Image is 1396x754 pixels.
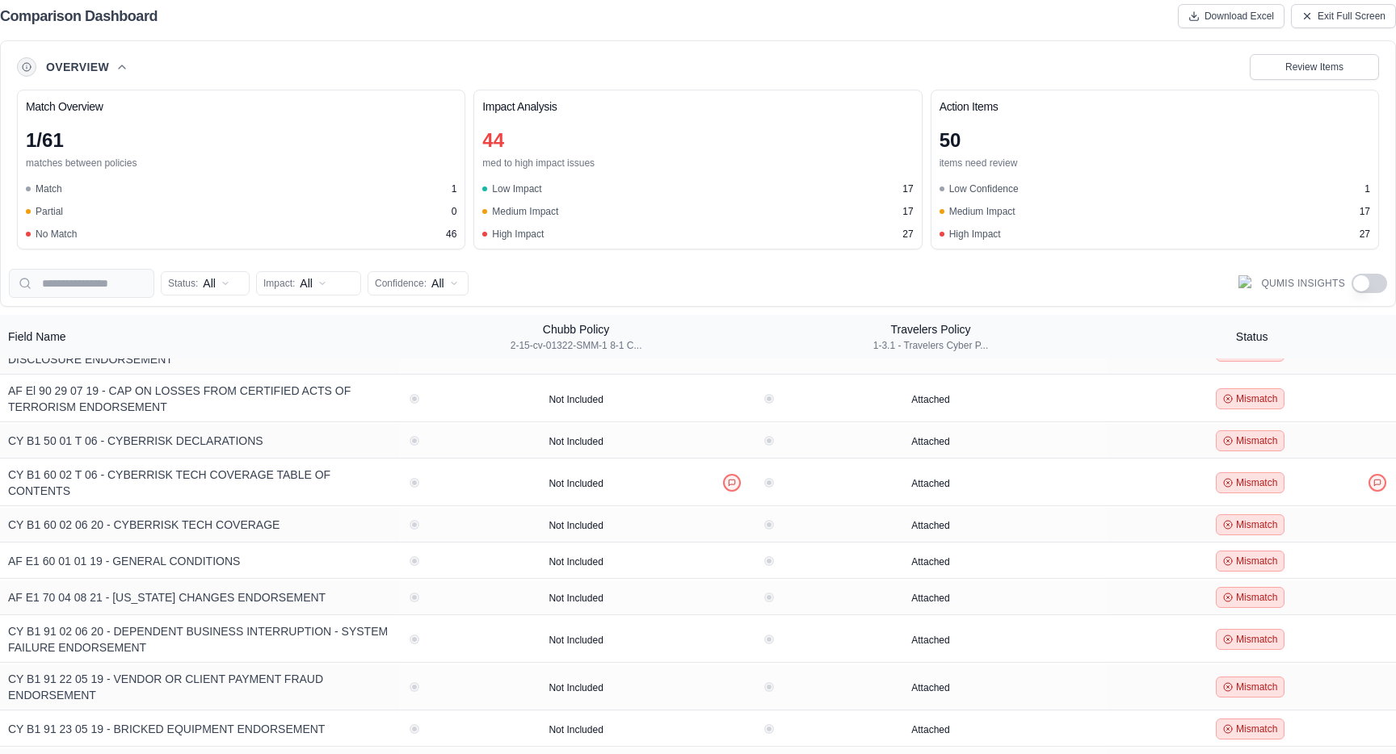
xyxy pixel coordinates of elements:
span: No Match [36,228,77,241]
div: items need review [940,157,1370,170]
span: Mismatch [1236,723,1277,735]
span: 17 [1360,205,1370,218]
button: Status:All [161,271,250,295]
div: 44 [482,128,913,153]
span: Attached [911,635,949,646]
button: View confidence details [767,685,772,689]
span: All [203,275,216,291]
span: Qumis Insights [1261,277,1345,290]
button: View confidence details [412,522,417,527]
button: Marked as inaccurate/not helpful - needs review [723,474,741,492]
button: View confidence details [412,438,417,443]
button: Review Items [1250,54,1379,80]
span: Mismatch [1236,434,1277,447]
span: Not Included [549,478,603,489]
span: Impact: [263,277,295,290]
div: CY B1 91 23 05 19 - BRICKED EQUIPMENT ENDORSEMENT [8,721,391,737]
button: View confidence details [767,480,772,485]
th: Status [1108,315,1396,358]
span: Low Confidence [949,182,1019,195]
button: View confidence details [767,637,772,642]
h3: Match Overview [26,98,456,115]
span: Mismatch [1236,633,1277,646]
span: 0 [452,205,457,218]
span: Not Included [549,682,603,693]
span: 27 [1360,228,1370,241]
span: Not Included [549,436,603,447]
h3: Action Items [940,98,1370,115]
div: 2-15-cv-01322-SMM-1 8-1 C... [511,339,642,352]
span: 27 [902,228,913,241]
span: Attached [911,520,949,531]
div: CY B1 60 02 T 06 - CYBERRISK TECH COVERAGE TABLE OF CONTENTS [8,467,391,499]
div: 50 [940,128,1370,153]
div: 1 / 61 [26,128,456,153]
span: Attached [911,682,949,693]
span: Mismatch [1236,681,1277,693]
span: Mismatch [1236,392,1277,405]
button: View confidence details [412,595,417,600]
span: Mismatch [1236,555,1277,568]
div: AF E1 60 01 01 19 - GENERAL CONDITIONS [8,553,391,569]
div: Chubb Policy [511,321,642,337]
div: CY B1 91 02 06 20 - DEPENDENT BUSINESS INTERRUPTION - SYSTEM FAILURE ENDORSEMENT [8,623,391,656]
button: View confidence details [412,685,417,689]
button: View confidence details [767,595,772,600]
span: Attached [911,556,949,568]
button: Marked as not helpful - needs review [1369,474,1386,492]
div: CY B1 60 02 06 20 - CYBERRISK TECH COVERAGE [8,517,391,533]
span: 17 [902,205,913,218]
span: High Impact [492,228,544,241]
span: Mismatch [1236,591,1277,604]
div: 1-3.1 - Travelers Cyber P... [873,339,989,352]
div: CY B1 91 22 05 19 - VENDOR OR CLIENT PAYMENT FRAUD ENDORSEMENT [8,671,391,703]
button: View confidence details [412,559,417,563]
button: View confidence details [767,559,772,563]
span: Not Included [549,520,603,531]
span: 46 [446,228,456,241]
span: Confidence: [375,277,427,290]
img: Qumis Logo [1238,275,1255,291]
div: Travelers Policy [873,321,989,337]
span: Review Items [1285,61,1343,73]
button: Confidence:All [368,271,469,295]
span: Status: [168,277,198,290]
span: Attached [911,436,949,447]
button: View confidence details [412,727,417,731]
button: Overview [46,59,128,75]
span: Attached [911,724,949,735]
h3: Impact Analysis [482,98,913,115]
span: Low Impact [492,182,541,195]
span: Attached [911,593,949,604]
span: 1 [452,182,457,195]
span: Not Included [549,593,603,604]
button: Impact:All [256,271,361,295]
button: View confidence details [412,637,417,642]
span: 1 [1364,182,1370,195]
button: View confidence details [412,480,417,485]
div: AF El 90 29 07 19 - CAP ON LOSSES FROM CERTIFIED ACTS OF TERRORISM ENDORSEMENT [8,383,391,415]
div: AF E1 70 04 08 21 - [US_STATE] CHANGES ENDORSEMENT [8,589,391,605]
span: Attached [911,478,949,489]
div: med to high impact issues [482,157,913,170]
button: View confidence details [767,727,772,731]
span: Overview [46,59,109,75]
span: Medium Impact [492,205,558,218]
span: All [300,275,313,291]
span: All [431,275,444,291]
span: Mismatch [1236,476,1277,489]
span: Not Included [549,556,603,568]
button: View confidence details [767,438,772,443]
span: Medium Impact [949,205,1015,218]
button: View confidence details [767,396,772,401]
div: CY B1 50 01 T 06 - CYBERRISK DECLARATIONS [8,433,391,449]
span: High Impact [949,228,1001,241]
div: matches between policies [26,157,456,170]
span: Not Included [549,635,603,646]
span: Not Included [549,394,603,405]
span: Not Included [549,724,603,735]
button: View confidence details [767,522,772,527]
button: View confidence details [412,396,417,401]
span: 17 [902,182,913,195]
span: Mismatch [1236,518,1277,531]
